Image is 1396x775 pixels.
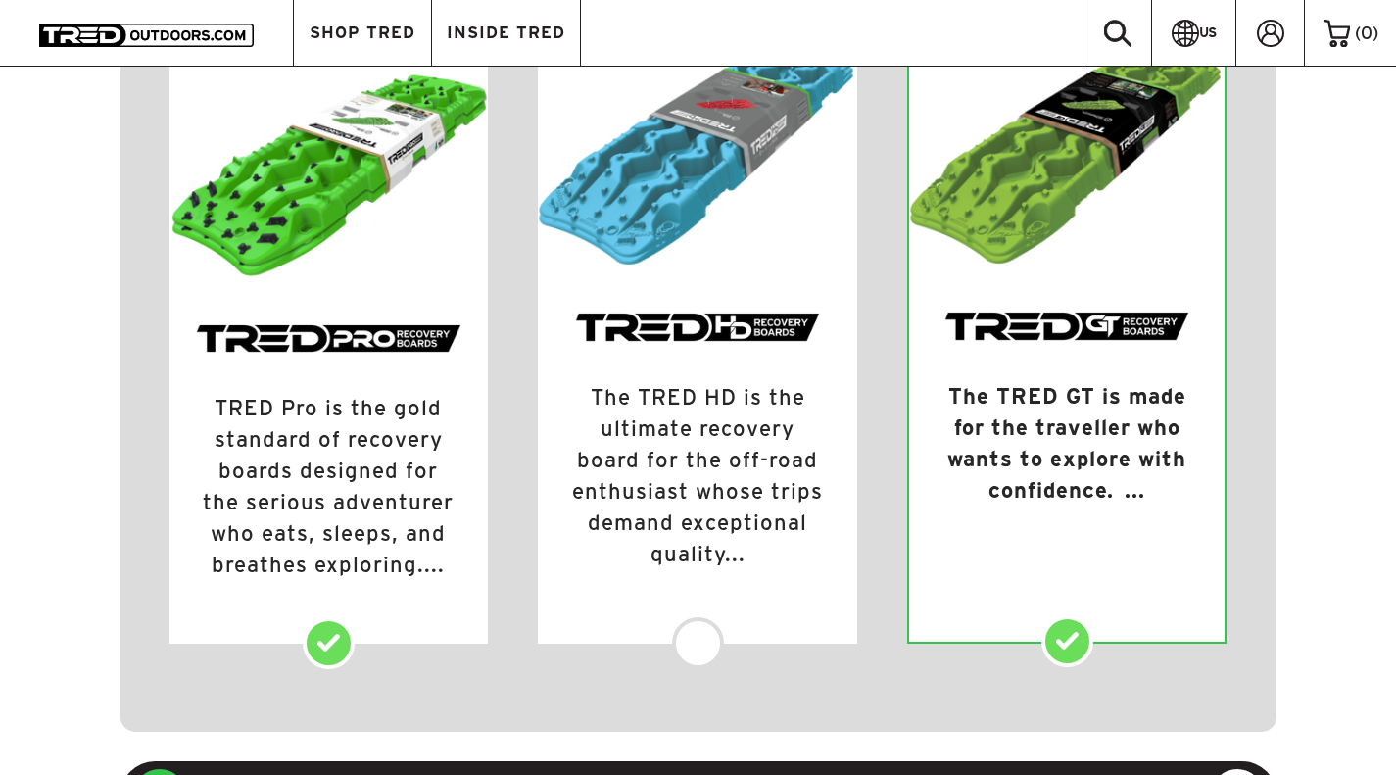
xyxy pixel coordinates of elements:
span: SHOP TRED [310,24,415,41]
span: 0 [1361,24,1372,42]
img: TRED-GT_61adffc8-d1cc-4310-9eb6-ca7fa08a3c62_300x.png [944,312,1189,341]
img: TREDHD-IsometricView_Wrap-Aqua_300x.png [538,41,857,266]
img: TRED_Pro_ISO-Green_300x.png [169,41,489,278]
div: The TRED HD is the ultimate recovery board for the off-road enthusiast whose trips demand excepti... [538,342,857,633]
img: TRED Outdoors America [39,24,254,47]
span: ( ) [1355,24,1378,42]
div: The TRED GT is made for the traveller who wants to explore with confidence. ... [909,341,1225,569]
img: cart-icon [1324,20,1350,47]
img: TREDGT-IsometricView_Wrap_Green_300x.png [909,43,1225,266]
div: TRED Pro is the gold standard of recovery boards designed for the serious adventurer who eats, sl... [169,353,489,644]
img: TRED-HD_f8a23bea-3bfb-494b-9c0b-99db86316940_300x.png [575,313,820,342]
span: INSIDE TRED [447,24,565,41]
img: TRED-PRO_df59d7f1-2842-4c5a-ab07-6d97dfede26f_300x.png [196,324,462,353]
